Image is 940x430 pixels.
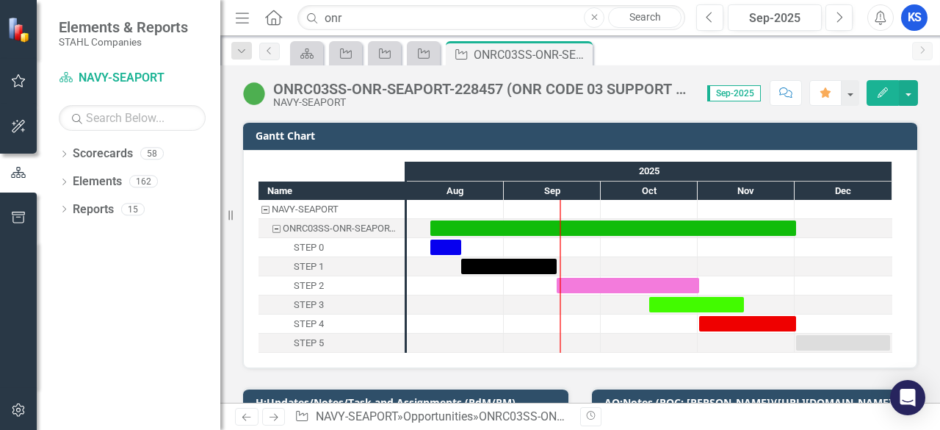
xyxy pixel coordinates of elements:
[430,240,461,255] div: Task: Start date: 2025-08-08 End date: 2025-08-18
[258,200,405,219] div: Task: NAVY-SEAPORT Start date: 2025-08-08 End date: 2025-08-09
[316,409,397,423] a: NAVY-SEAPORT
[890,380,925,415] div: Open Intercom Messenger
[59,36,188,48] small: STAHL Companies
[256,130,910,141] h3: Gantt Chart
[258,315,405,334] div: STEP 4
[59,70,206,87] a: NAVY-SEAPORT
[294,409,569,426] div: » »
[294,257,324,276] div: STEP 1
[258,257,405,276] div: STEP 1
[649,297,744,312] div: Task: Start date: 2025-10-16 End date: 2025-11-15
[258,276,405,295] div: Task: Start date: 2025-09-17 End date: 2025-11-01
[901,4,928,31] button: KS
[258,276,405,295] div: STEP 2
[407,182,504,201] div: Aug
[273,81,693,97] div: ONRC03SS-ONR-SEAPORT-228457 (ONR CODE 03 SUPPORT SERVICES (SEAPORT NXG)) - January
[294,276,324,295] div: STEP 2
[59,18,188,36] span: Elements & Reports
[728,4,822,31] button: Sep-2025
[258,334,405,353] div: Task: Start date: 2025-12-01 End date: 2025-12-31
[294,315,324,334] div: STEP 4
[73,201,114,218] a: Reports
[557,278,699,293] div: Task: Start date: 2025-09-17 End date: 2025-11-01
[258,295,405,315] div: STEP 3
[699,316,796,332] div: Task: Start date: 2025-11-01 End date: 2025-12-01
[59,105,206,131] input: Search Below...
[258,182,405,200] div: Name
[407,162,892,181] div: 2025
[258,315,405,334] div: Task: Start date: 2025-11-01 End date: 2025-12-01
[795,182,892,201] div: Dec
[258,334,405,353] div: STEP 5
[294,334,324,353] div: STEP 5
[297,5,685,31] input: Search ClearPoint...
[258,200,405,219] div: NAVY-SEAPORT
[242,82,266,105] img: Active
[73,173,122,190] a: Elements
[258,257,405,276] div: Task: Start date: 2025-08-18 End date: 2025-09-17
[258,238,405,257] div: Task: Start date: 2025-08-08 End date: 2025-08-18
[272,200,339,219] div: NAVY-SEAPORT
[283,219,400,238] div: ONRC03SS-ONR-SEAPORT-228457 (ONR CODE 03 SUPPORT SERVICES (SEAPORT NXG)) - January
[604,397,910,408] h3: AQ:Notes (POC: [PERSON_NAME])([URL][DOMAIN_NAME])
[294,295,324,315] div: STEP 3
[258,295,405,315] div: Task: Start date: 2025-10-16 End date: 2025-11-15
[504,182,601,201] div: Sep
[129,176,158,188] div: 162
[461,259,557,274] div: Task: Start date: 2025-08-18 End date: 2025-09-17
[733,10,817,27] div: Sep-2025
[430,221,796,236] div: Task: Start date: 2025-08-08 End date: 2025-12-01
[7,16,33,43] img: ClearPoint Strategy
[121,203,145,215] div: 15
[601,182,698,201] div: Oct
[73,146,133,162] a: Scorecards
[256,397,561,408] h3: H:Updates/Notes/Task and Assignments (PdM/PM)
[258,219,405,238] div: ONRC03SS-ONR-SEAPORT-228457 (ONR CODE 03 SUPPORT SERVICES (SEAPORT NXG)) - January
[403,409,473,423] a: Opportunities
[294,238,324,257] div: STEP 0
[258,238,405,257] div: STEP 0
[474,46,589,64] div: ONRC03SS-ONR-SEAPORT-228457 (ONR CODE 03 SUPPORT SERVICES (SEAPORT NXG)) - January
[608,7,681,28] a: Search
[140,148,164,160] div: 58
[707,85,761,101] span: Sep-2025
[796,335,890,351] div: Task: Start date: 2025-12-01 End date: 2025-12-31
[698,182,795,201] div: Nov
[258,219,405,238] div: Task: Start date: 2025-08-08 End date: 2025-12-01
[273,97,693,108] div: NAVY-SEAPORT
